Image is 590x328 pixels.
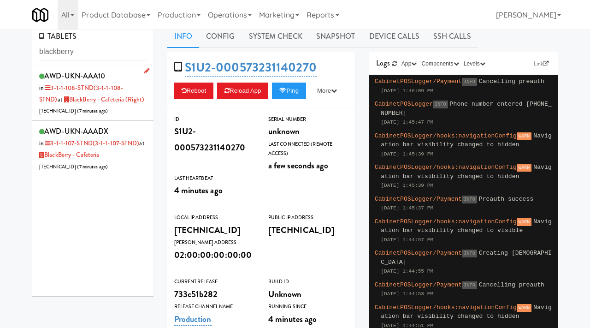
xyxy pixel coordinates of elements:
div: Unknown [268,286,348,302]
span: AWD-UKN-AAA10 [44,71,105,81]
div: unknown [268,124,348,139]
span: CabinetPOSLogger [375,101,433,107]
div: Release Channel Name [174,302,254,311]
span: CabinetPOSLogger/hooks:navigationConfig [375,132,517,139]
span: 4 minutes ago [174,184,223,197]
span: [DATE] 1:44:53 PM [381,291,433,297]
span: INFO [462,250,477,257]
a: Link [531,59,551,68]
span: CabinetPOSLogger/Payment [375,78,462,85]
a: Device Calls [362,25,426,48]
li: AWD-UKN-AAADXin 3-1-1-107-STND(3-1-1-107-STND)at BlackBerry - Cafeteria[TECHNICAL_ID] (7 minutes ... [32,121,153,176]
span: INFO [462,196,477,203]
span: [DATE] 1:46:09 PM [381,88,433,94]
span: CabinetPOSLogger/Payment [375,250,462,256]
span: [DATE] 1:45:39 PM [381,151,433,157]
span: [DATE] 1:44:57 PM [381,237,433,243]
span: WARN [517,164,531,172]
span: CabinetPOSLogger/hooks:navigationConfig [375,218,517,225]
a: Snapshot [309,25,362,48]
span: at [58,95,144,104]
span: Creating [DEMOGRAPHIC_DATA] [381,250,552,266]
span: Cancelling preauth [479,281,544,288]
span: CabinetPOSLogger/hooks:navigationConfig [375,164,517,171]
button: Ping [272,83,306,99]
span: Navigation bar visibility changed to hidden [381,164,552,180]
span: a few seconds ago [268,159,329,172]
span: [TECHNICAL_ID] ( ) [39,107,108,114]
span: INFO [462,78,477,86]
div: [PERSON_NAME] Address [174,238,254,247]
button: Reboot [174,83,214,99]
div: S1U2-000573231140270 [174,124,254,155]
span: Preauth success [479,196,534,203]
a: System Check [242,25,309,48]
div: Last Connected (Remote Access) [268,140,348,158]
input: Search tablets [39,43,147,60]
div: Build Id [268,277,348,286]
span: in [39,139,139,148]
div: [TECHNICAL_ID] [174,222,254,238]
span: WARN [517,218,531,226]
div: [TECHNICAL_ID] [268,222,348,238]
button: Levels [461,59,488,68]
span: CabinetPOSLogger/hooks:navigationConfig [375,304,517,311]
a: Info [167,25,199,48]
div: 02:00:00:00:00:00 [174,247,254,263]
li: AWD-UKN-AAA10in 3-1-1-108-STND(3-1-1-108-STND)at BlackBerry - Cafeteria (Right)[TECHNICAL_ID] (7 ... [32,66,153,121]
div: Current Release [174,277,254,286]
div: 733c51b282 [174,286,254,302]
span: INFO [433,101,448,108]
span: 7 minutes ago [79,107,106,114]
span: (3-1-1-108-STND) [39,83,123,104]
span: [DATE] 1:45:37 PM [381,205,433,211]
span: INFO [462,281,477,289]
a: S1U2-000573231140270 [185,59,317,77]
a: Config [199,25,242,48]
span: [DATE] 1:45:47 PM [381,119,433,125]
div: Last Heartbeat [174,174,254,183]
button: More [310,83,344,99]
span: Phone number entered [PHONE_NUMBER] [381,101,552,117]
span: Logs [376,58,389,68]
span: Cancelling preauth [479,78,544,85]
span: AWD-UKN-AAADX [44,126,108,137]
div: Serial Number [268,115,348,124]
a: BlackBerry - Cafeteria (Right) [63,95,144,104]
div: Running Since [268,302,348,311]
span: [TECHNICAL_ID] ( ) [39,163,108,170]
span: 7 minutes ago [79,163,106,170]
span: CabinetPOSLogger/Payment [375,196,462,203]
a: 3-1-1-108-STND(3-1-1-108-STND) [39,83,123,104]
a: Production [174,313,212,326]
span: WARN [517,304,531,312]
span: [DATE] 1:44:55 PM [381,268,433,274]
a: SSH Calls [426,25,478,48]
button: Components [419,59,461,68]
div: Local IP Address [174,213,254,222]
div: Public IP Address [268,213,348,222]
a: BlackBerry - Cafeteria [39,150,99,159]
button: App [399,59,419,68]
a: 3-1-1-107-STND(3-1-1-107-STND) [44,139,139,148]
div: ID [174,115,254,124]
span: (3-1-1-107-STND) [93,139,140,148]
span: CabinetPOSLogger/Payment [375,281,462,288]
img: Micromart [32,7,48,23]
button: Reload App [217,83,268,99]
span: in [39,83,123,104]
span: TABLETS [39,31,77,42]
span: at [39,139,145,159]
span: WARN [517,132,531,140]
span: [DATE] 1:45:39 PM [381,183,433,188]
span: 4 minutes ago [268,313,317,325]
